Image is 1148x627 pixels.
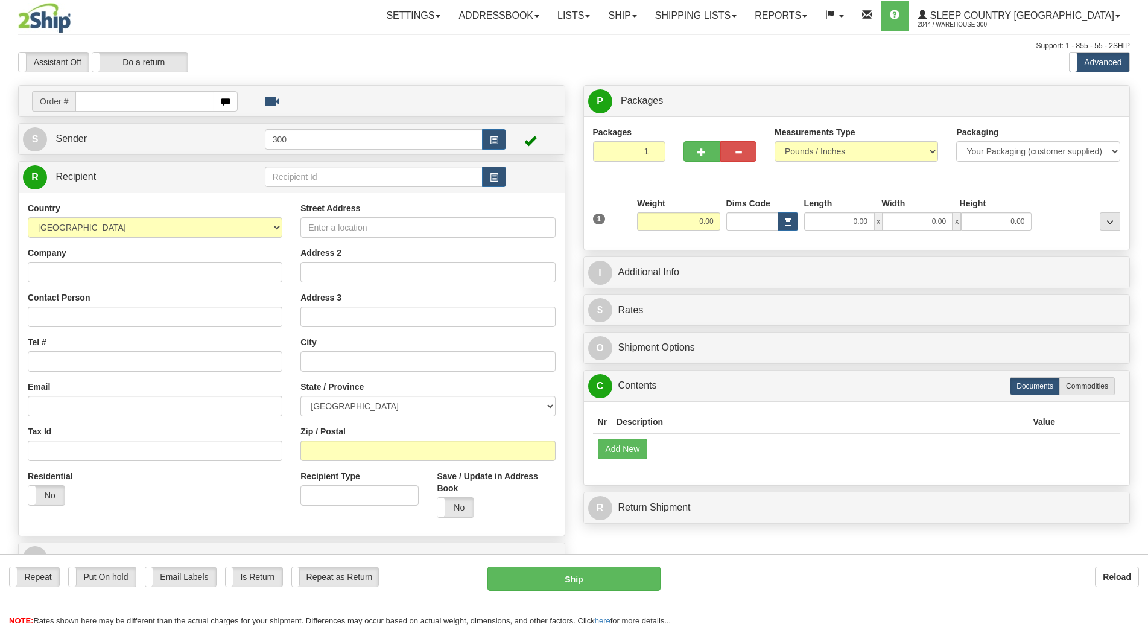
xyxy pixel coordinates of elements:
[487,567,661,591] button: Ship
[28,291,90,304] label: Contact Person
[300,247,341,259] label: Address 2
[69,567,136,587] label: Put On hold
[637,197,665,209] label: Weight
[18,3,71,33] img: logo2044.jpg
[588,495,1126,520] a: RReturn Shipment
[18,41,1130,51] div: Support: 1 - 855 - 55 - 2SHIP
[28,202,60,214] label: Country
[588,89,612,113] span: P
[226,567,282,587] label: Is Return
[9,616,33,625] span: NOTE:
[598,439,648,459] button: Add New
[956,126,998,138] label: Packaging
[960,197,986,209] label: Height
[1103,572,1131,582] b: Reload
[300,336,316,348] label: City
[300,202,360,214] label: Street Address
[300,381,364,393] label: State / Province
[449,1,548,31] a: Addressbook
[1070,53,1129,72] label: Advanced
[55,553,86,563] span: eAlerts
[953,212,961,231] span: x
[28,470,73,482] label: Residential
[918,19,1008,31] span: 2044 / Warehouse 300
[55,133,87,144] span: Sender
[595,616,610,625] a: here
[588,336,1126,360] a: OShipment Options
[1059,377,1115,395] label: Commodities
[1028,411,1060,433] th: Value
[1100,212,1120,231] div: ...
[28,247,66,259] label: Company
[1010,377,1060,395] label: Documents
[588,496,612,520] span: R
[28,425,51,438] label: Tax Id
[588,374,612,398] span: C
[612,411,1028,433] th: Description
[746,1,816,31] a: Reports
[19,53,89,72] label: Assistant Off
[599,1,645,31] a: Ship
[548,1,599,31] a: Lists
[28,486,65,505] label: No
[646,1,746,31] a: Shipping lists
[300,217,555,238] input: Enter a location
[377,1,449,31] a: Settings
[588,298,612,322] span: $
[437,470,555,494] label: Save / Update in Address Book
[437,498,474,517] label: No
[300,425,346,438] label: Zip / Postal
[23,127,265,151] a: S Sender
[292,567,378,587] label: Repeat as Return
[593,411,612,433] th: Nr
[10,567,59,587] label: Repeat
[32,91,75,112] span: Order #
[588,336,612,360] span: O
[28,381,50,393] label: Email
[874,212,883,231] span: x
[927,10,1114,21] span: Sleep Country [GEOGRAPHIC_DATA]
[621,95,663,106] span: Packages
[23,546,560,571] a: @ eAlerts
[300,470,360,482] label: Recipient Type
[1095,567,1139,587] button: Reload
[23,127,47,151] span: S
[726,197,770,209] label: Dims Code
[145,567,216,587] label: Email Labels
[593,126,632,138] label: Packages
[588,260,1126,285] a: IAdditional Info
[882,197,905,209] label: Width
[775,126,855,138] label: Measurements Type
[804,197,832,209] label: Length
[265,167,483,187] input: Recipient Id
[92,53,188,72] label: Do a return
[23,165,47,189] span: R
[1120,252,1147,375] iframe: chat widget
[55,171,96,182] span: Recipient
[909,1,1129,31] a: Sleep Country [GEOGRAPHIC_DATA] 2044 / Warehouse 300
[588,298,1126,323] a: $Rates
[593,214,606,224] span: 1
[588,374,1126,398] a: CContents
[28,336,46,348] label: Tel #
[588,261,612,285] span: I
[265,129,483,150] input: Sender Id
[588,89,1126,113] a: P Packages
[300,291,341,304] label: Address 3
[23,546,47,570] span: @
[23,165,238,189] a: R Recipient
